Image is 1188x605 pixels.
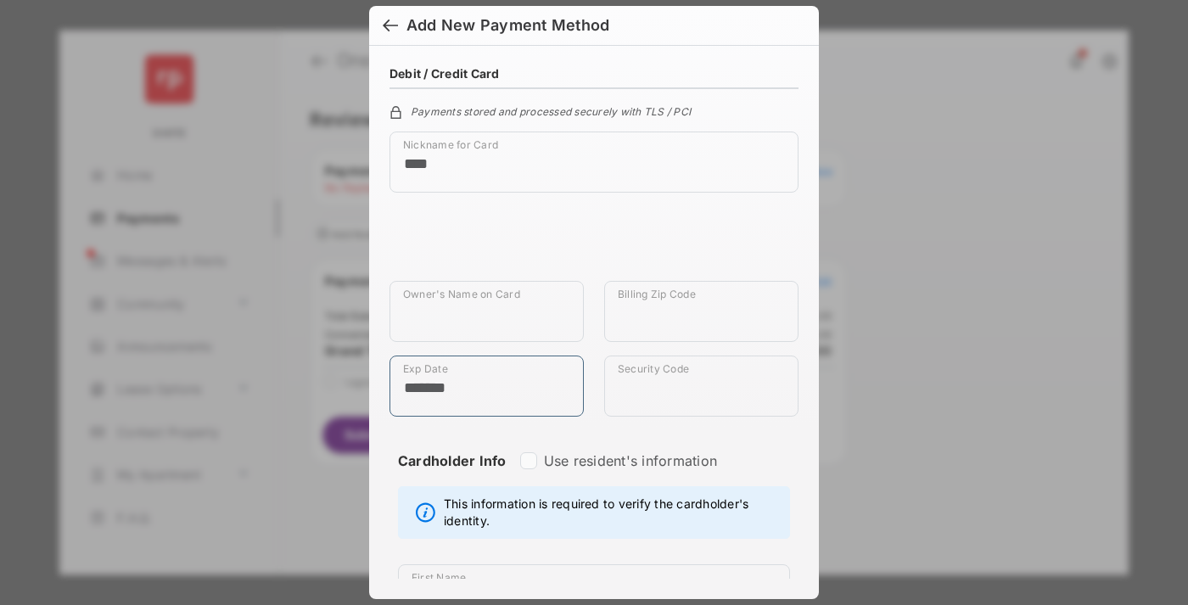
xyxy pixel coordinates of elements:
[406,16,609,35] div: Add New Payment Method
[444,496,781,529] span: This information is required to verify the cardholder's identity.
[544,452,717,469] label: Use resident's information
[389,103,799,118] div: Payments stored and processed securely with TLS / PCI
[389,206,799,281] iframe: Credit card field
[389,66,500,81] h4: Debit / Credit Card
[398,452,507,500] strong: Cardholder Info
